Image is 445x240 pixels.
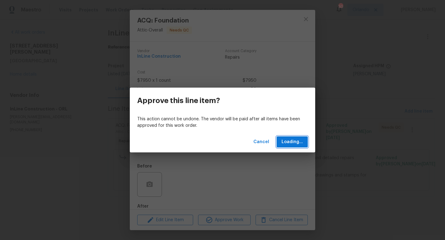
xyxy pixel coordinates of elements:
[137,116,308,129] p: This action cannot be undone. The vendor will be paid after all items have been approved for this...
[282,138,303,146] span: Loading...
[137,96,220,105] h3: Approve this line item?
[277,136,308,148] button: Loading...
[253,138,269,146] span: Cancel
[251,136,272,148] button: Cancel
